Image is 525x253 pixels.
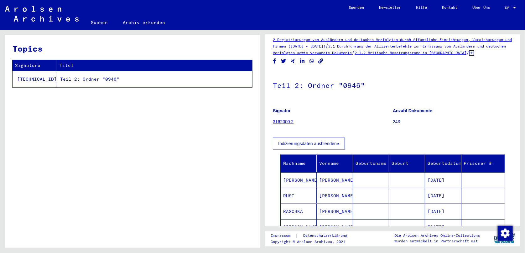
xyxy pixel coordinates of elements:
[13,71,57,87] td: [TECHNICAL_ID]
[273,71,512,99] h1: Teil 2: Ordner "0946"
[281,172,317,188] mat-cell: [PERSON_NAME]
[493,230,516,246] img: yv_logo.png
[13,43,252,55] h3: Topics
[425,172,461,188] mat-cell: [DATE]
[273,37,512,48] a: 2 Registrierungen von Ausländern und deutschen Verfolgten durch öffentliche Einrichtungen, Versic...
[281,188,317,203] mat-cell: RUST
[84,15,116,30] a: Suchen
[271,232,355,239] div: |
[280,57,287,65] button: Share on Twitter
[355,50,466,55] a: 2.1.2 Britische Besatzungszone in [GEOGRAPHIC_DATA]
[352,50,355,55] span: /
[273,138,345,149] button: Indizierungsdaten ausblenden
[425,204,461,219] mat-cell: [DATE]
[273,108,291,113] b: Signatur
[393,119,512,125] p: 243
[281,204,317,219] mat-cell: RASCHKA
[57,60,252,71] th: Titel
[325,43,328,49] span: /
[317,155,353,172] mat-header-cell: Vorname
[394,233,480,238] p: Die Arolsen Archives Online-Collections
[317,172,353,188] mat-cell: [PERSON_NAME]
[271,232,296,239] a: Impressum
[271,239,355,245] p: Copyright © Arolsen Archives, 2021
[394,238,480,244] p: wurden entwickelt in Partnerschaft mit
[389,155,425,172] mat-header-cell: Geburt‏
[5,6,79,22] img: Arolsen_neg.svg
[116,15,173,30] a: Archiv erkunden
[271,57,278,65] button: Share on Facebook
[299,232,355,239] a: Datenschutzerklärung
[353,155,389,172] mat-header-cell: Geburtsname
[299,57,306,65] button: Share on LinkedIn
[57,71,252,87] td: Teil 2: Ordner "0946"
[13,60,57,71] th: Signature
[273,44,506,55] a: 2.1 Durchführung der Alliiertenbefehle zur Erfassung von Ausländern und deutschen Verfolgten sowi...
[425,155,461,172] mat-header-cell: Geburtsdatum
[498,226,513,241] img: Zustimmung ändern
[393,108,432,113] b: Anzahl Dokumente
[318,57,324,65] button: Copy link
[290,57,296,65] button: Share on Xing
[317,188,353,203] mat-cell: [PERSON_NAME]
[461,155,505,172] mat-header-cell: Prisoner #
[281,219,317,235] mat-cell: [PERSON_NAME]
[505,6,512,10] span: DE
[309,57,315,65] button: Share on WhatsApp
[425,219,461,235] mat-cell: [DATE]
[317,204,353,219] mat-cell: [PERSON_NAME]
[281,155,317,172] mat-header-cell: Nachname
[273,119,294,124] a: 3162000 2
[425,188,461,203] mat-cell: [DATE]
[466,50,469,55] span: /
[317,219,353,235] mat-cell: [PERSON_NAME]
